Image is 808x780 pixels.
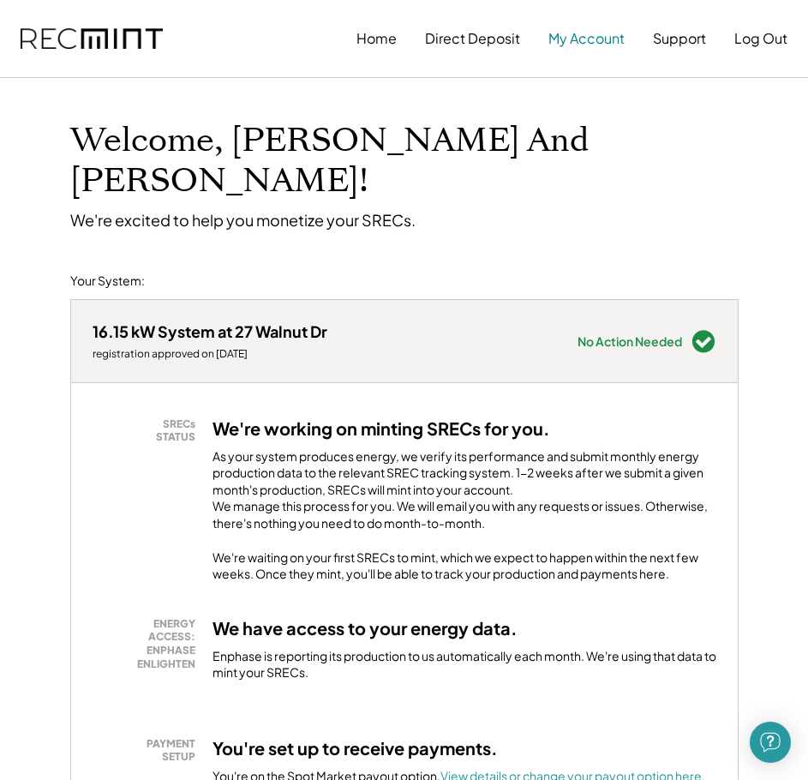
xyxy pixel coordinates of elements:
h3: We have access to your energy data. [212,617,518,639]
button: Log Out [734,21,787,56]
div: SRECs STATUS [101,417,195,444]
div: No Action Needed [578,335,682,347]
div: PAYMENT SETUP [101,737,195,764]
button: My Account [548,21,625,56]
div: We're waiting on your first SRECs to mint, which we expect to happen within the next few weeks. O... [212,549,716,583]
div: Enphase is reporting its production to us automatically each month. We're using that data to mint... [212,648,716,681]
button: Home [356,21,397,56]
div: Your System: [70,273,145,290]
div: Open Intercom Messenger [750,722,791,763]
div: ENERGY ACCESS: ENPHASE ENLIGHTEN [101,617,195,670]
h3: You're set up to receive payments. [212,737,498,759]
button: Support [653,21,706,56]
img: recmint-logotype%403x.png [21,28,163,50]
div: We're excited to help you monetize your SRECs. [70,210,416,230]
h3: We're working on minting SRECs for you. [212,417,550,440]
div: As your system produces energy, we verify its performance and submit monthly energy production da... [212,448,716,541]
button: Direct Deposit [425,21,520,56]
div: 16.15 kW System at 27 Walnut Dr [93,321,327,341]
div: registration approved on [DATE] [93,347,327,361]
h1: Welcome, [PERSON_NAME] And [PERSON_NAME]! [70,121,739,201]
